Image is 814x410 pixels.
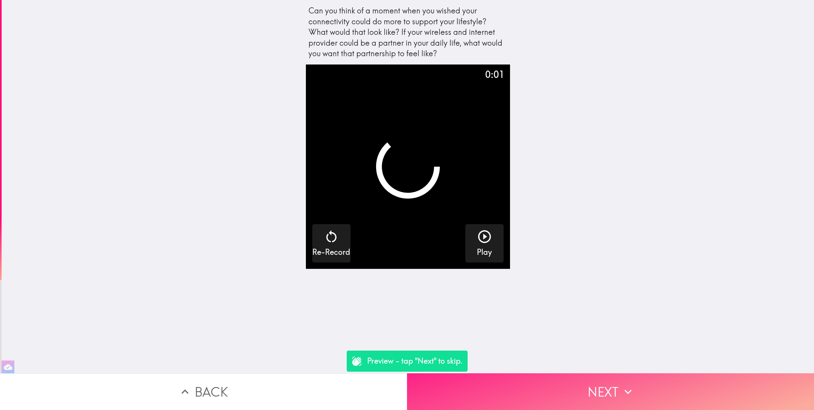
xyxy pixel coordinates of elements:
[477,247,492,258] h5: Play
[367,356,463,367] p: Preview - tap "Next" to skip.
[312,224,351,262] button: Re-Record
[465,224,504,262] button: Play
[312,247,350,258] h5: Re-Record
[407,373,814,410] button: Next
[308,5,507,59] div: Can you think of a moment when you wished your connectivity could do more to support your lifesty...
[485,68,504,81] div: 0:01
